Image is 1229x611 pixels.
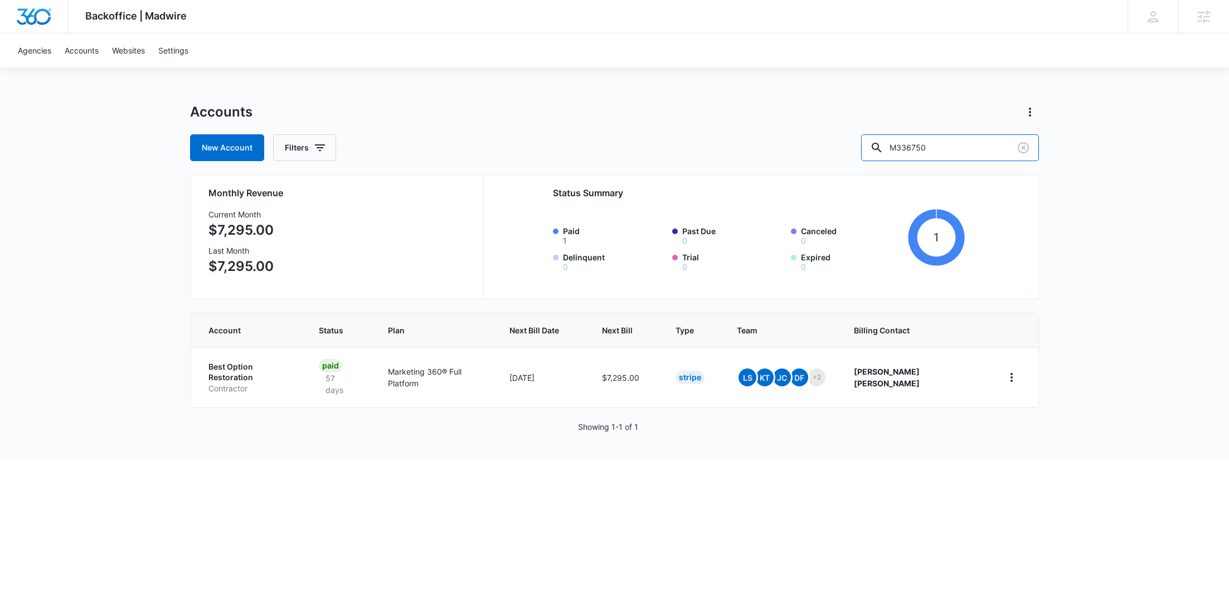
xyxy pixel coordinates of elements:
button: Paid [563,237,567,245]
a: Settings [152,33,195,67]
label: Paid [563,225,665,245]
button: Filters [273,134,336,161]
label: Delinquent [563,251,665,271]
a: New Account [190,134,264,161]
button: home [1003,368,1021,386]
p: Contractor [208,383,292,394]
span: Next Bill Date [509,324,559,336]
strong: [PERSON_NAME] [PERSON_NAME] [854,367,920,388]
a: Best Option RestorationContractor [208,361,292,394]
span: JC [773,368,791,386]
span: Plan [388,324,483,336]
h2: Monthly Revenue [208,186,470,200]
label: Trial [682,251,785,271]
span: LS [739,368,756,386]
label: Expired [801,251,903,271]
a: Agencies [11,33,58,67]
td: [DATE] [496,347,589,407]
td: $7,295.00 [589,347,662,407]
span: KT [756,368,774,386]
span: Backoffice | Madwire [85,10,187,22]
h1: Accounts [190,104,252,120]
p: Marketing 360® Full Platform [388,366,483,389]
h2: Status Summary [553,186,965,200]
div: Paid [319,359,342,372]
p: Showing 1-1 of 1 [578,421,638,433]
button: Clear [1014,139,1032,157]
input: Search [861,134,1039,161]
button: Actions [1021,103,1039,121]
span: Team [737,324,811,336]
p: 57 days [319,372,361,396]
label: Canceled [801,225,903,245]
p: $7,295.00 [208,256,274,277]
p: Best Option Restoration [208,361,292,383]
div: Stripe [676,371,705,384]
span: Billing Contact [854,324,976,336]
a: Accounts [58,33,105,67]
span: Status [319,324,345,336]
tspan: 1 [934,230,939,244]
h3: Current Month [208,208,274,220]
span: Type [676,324,694,336]
span: Account [208,324,276,336]
span: +2 [808,368,825,386]
span: DF [790,368,808,386]
h3: Last Month [208,245,274,256]
a: Websites [105,33,152,67]
p: $7,295.00 [208,220,274,240]
span: Next Bill [602,324,633,336]
label: Past Due [682,225,785,245]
